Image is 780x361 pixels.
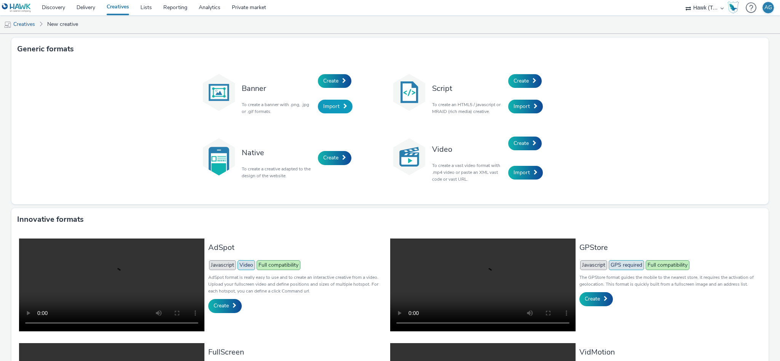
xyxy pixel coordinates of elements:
[609,260,644,270] span: GPS required
[390,73,428,111] img: code.svg
[646,260,689,270] span: Full compatibility
[208,274,386,294] p: AdSpot format is really easy to use and to create an interactive creative from a video. Upload yo...
[508,137,542,150] a: Create
[214,302,229,309] span: Create
[242,148,314,158] h3: Native
[514,77,529,84] span: Create
[508,74,542,88] a: Create
[208,242,386,253] h3: AdSpot
[208,299,242,313] a: Create
[200,138,238,176] img: native.svg
[4,21,11,29] img: mobile
[390,138,428,176] img: video.svg
[323,77,338,84] span: Create
[17,43,74,55] h3: Generic formats
[585,295,600,302] span: Create
[579,242,757,253] h3: GPStore
[318,100,353,113] a: Import
[579,292,613,306] a: Create
[432,101,504,115] p: To create an HTML5 / javascript or MRAID (rich media) creative.
[238,260,255,270] span: Video
[727,2,742,14] a: Hawk Academy
[432,83,504,94] h3: Script
[508,100,543,113] a: Import
[242,83,314,94] h3: Banner
[323,154,338,161] span: Create
[2,3,31,13] img: undefined Logo
[318,151,351,165] a: Create
[242,101,314,115] p: To create a banner with .png, .jpg or .gif formats.
[579,274,757,288] p: The GPStore format guides the mobile to the nearest store, it requires the activation of geolocat...
[17,214,84,225] h3: Innovative formats
[727,2,739,14] img: Hawk Academy
[208,347,386,357] h3: FullScreen
[514,140,529,147] span: Create
[432,162,504,183] p: To create a vast video format with .mp4 video or paste an XML vast code or vast URL.
[257,260,300,270] span: Full compatibility
[432,144,504,154] h3: Video
[242,165,314,179] p: To create a creative adapted to the design of the website.
[318,74,351,88] a: Create
[764,2,772,13] div: AG
[508,166,543,180] a: Import
[514,103,530,110] span: Import
[580,260,607,270] span: Javascript
[514,169,530,176] span: Import
[323,103,340,110] span: Import
[209,260,236,270] span: Javascript
[579,347,757,357] h3: VidMotion
[200,73,238,111] img: banner.svg
[43,15,82,33] a: New creative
